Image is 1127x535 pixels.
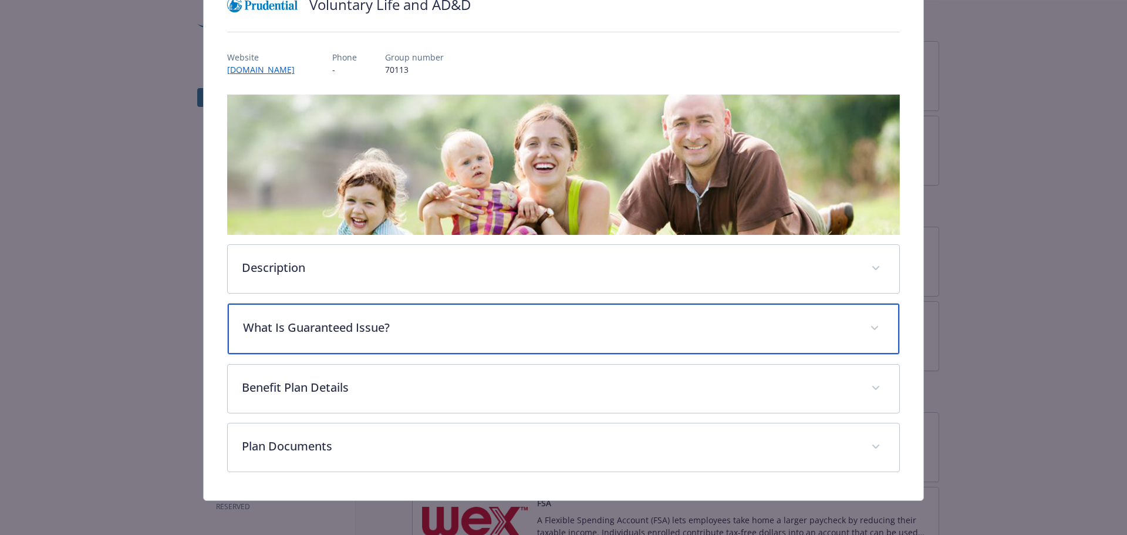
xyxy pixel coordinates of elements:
p: Website [227,51,304,63]
p: Description [242,259,858,277]
p: Phone [332,51,357,63]
p: Plan Documents [242,438,858,455]
p: - [332,63,357,76]
a: [DOMAIN_NAME] [227,64,304,75]
img: banner [227,95,900,235]
div: Description [228,245,900,293]
p: What Is Guaranteed Issue? [243,319,856,337]
p: 70113 [385,63,444,76]
div: What Is Guaranteed Issue? [228,304,900,354]
div: Benefit Plan Details [228,365,900,413]
div: Plan Documents [228,423,900,472]
p: Benefit Plan Details [242,379,858,396]
p: Group number [385,51,444,63]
